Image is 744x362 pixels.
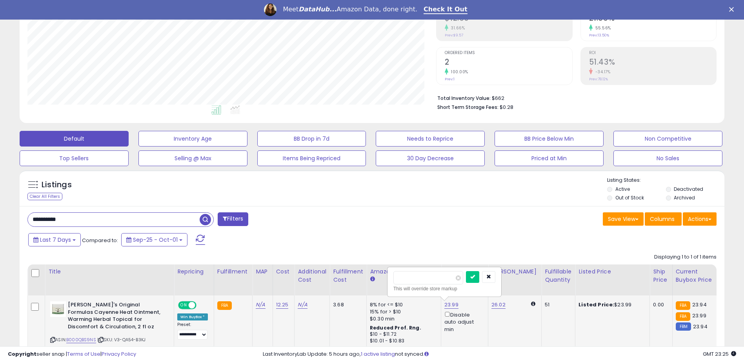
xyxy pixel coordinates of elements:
[333,268,363,284] div: Fulfillment Cost
[495,150,604,166] button: Priced at Min
[97,337,146,343] span: | SKU: V3-QA54-B3KJ
[298,301,307,309] a: N/A
[179,302,189,309] span: ON
[40,236,71,244] span: Last 7 Days
[645,212,682,226] button: Columns
[8,351,136,358] div: seller snap | |
[693,323,708,330] span: 23.94
[361,350,395,358] a: 1 active listing
[217,268,249,276] div: Fulfillment
[703,350,736,358] span: 2025-10-9 23:25 GMT
[593,25,611,31] small: 55.56%
[195,302,208,309] span: OFF
[138,131,247,147] button: Inventory Age
[370,268,438,276] div: Amazon Fees
[674,194,695,201] label: Archived
[67,350,100,358] a: Terms of Use
[578,301,614,308] b: Listed Price:
[133,236,178,244] span: Sep-25 - Oct-01
[298,5,337,13] i: DataHub...
[8,350,36,358] strong: Copyright
[676,268,716,284] div: Current Buybox Price
[333,301,360,308] div: 3.68
[217,301,232,310] small: FBA
[370,276,375,283] small: Amazon Fees.
[578,268,646,276] div: Listed Price
[177,322,208,340] div: Preset:
[263,351,736,358] div: Last InventoryLab Update: 5 hours ago, not synced.
[376,150,485,166] button: 30 Day Decrease
[653,268,669,284] div: Ship Price
[138,150,247,166] button: Selling @ Max
[370,338,435,344] div: $10.01 - $10.83
[256,301,265,309] a: N/A
[491,268,538,276] div: [PERSON_NAME]
[692,301,707,308] span: 23.94
[589,58,716,68] h2: 51.43%
[177,313,208,320] div: Win BuyBox *
[654,253,717,261] div: Displaying 1 to 1 of 1 items
[578,301,644,308] div: $23.99
[20,131,129,147] button: Default
[437,95,491,101] b: Total Inventory Value:
[444,310,482,333] div: Disable auto adjust min
[257,131,366,147] button: BB Drop in 7d
[445,51,572,55] span: Ordered Items
[676,312,690,321] small: FBA
[257,150,366,166] button: Items Being Repriced
[692,312,706,319] span: 23.99
[256,268,269,276] div: MAP
[607,177,724,184] p: Listing States:
[66,337,96,343] a: B000QBS9NS
[276,301,289,309] a: 12.25
[298,268,326,284] div: Additional Cost
[674,186,703,192] label: Deactivated
[376,131,485,147] button: Needs to Reprice
[437,104,498,110] b: Short Term Storage Fees:
[218,212,248,226] button: Filters
[424,5,468,14] a: Check It Out
[448,25,465,31] small: 31.66%
[444,301,458,309] a: 23.99
[683,212,717,226] button: Actions
[653,301,666,308] div: 0.00
[445,58,572,68] h2: 2
[448,69,468,75] small: 100.00%
[615,186,630,192] label: Active
[500,103,513,111] span: $0.28
[676,301,690,310] small: FBA
[437,93,711,102] li: $662
[603,212,644,226] button: Save View
[102,350,136,358] a: Privacy Policy
[545,268,572,284] div: Fulfillable Quantity
[276,268,291,276] div: Cost
[370,315,435,322] div: $0.30 min
[283,5,417,13] div: Meet Amazon Data, done right.
[370,301,435,308] div: 8% for <= $10
[42,179,72,190] h5: Listings
[593,69,611,75] small: -34.17%
[393,285,495,293] div: This will override store markup
[27,193,62,200] div: Clear All Filters
[370,331,435,338] div: $10 - $11.72
[48,268,171,276] div: Title
[545,301,569,308] div: 51
[589,33,609,38] small: Prev: 13.50%
[20,150,129,166] button: Top Sellers
[613,131,722,147] button: Non Competitive
[68,301,163,332] b: [PERSON_NAME]'s Original Formulas Cayenne Heat Ointment, Warming Herbal Topical for Discomfort & ...
[445,33,463,38] small: Prev: $9.57
[445,77,455,81] small: Prev: 1
[495,131,604,147] button: BB Price Below Min
[729,7,737,12] div: Close
[121,233,187,246] button: Sep-25 - Oct-01
[50,301,66,317] img: 41s8B633V5L._SL40_.jpg
[613,150,722,166] button: No Sales
[676,322,691,331] small: FBM
[589,51,716,55] span: ROI
[370,324,421,331] b: Reduced Prof. Rng.
[650,215,675,223] span: Columns
[28,233,81,246] button: Last 7 Days
[264,4,276,16] img: Profile image for Georgie
[491,301,506,309] a: 26.02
